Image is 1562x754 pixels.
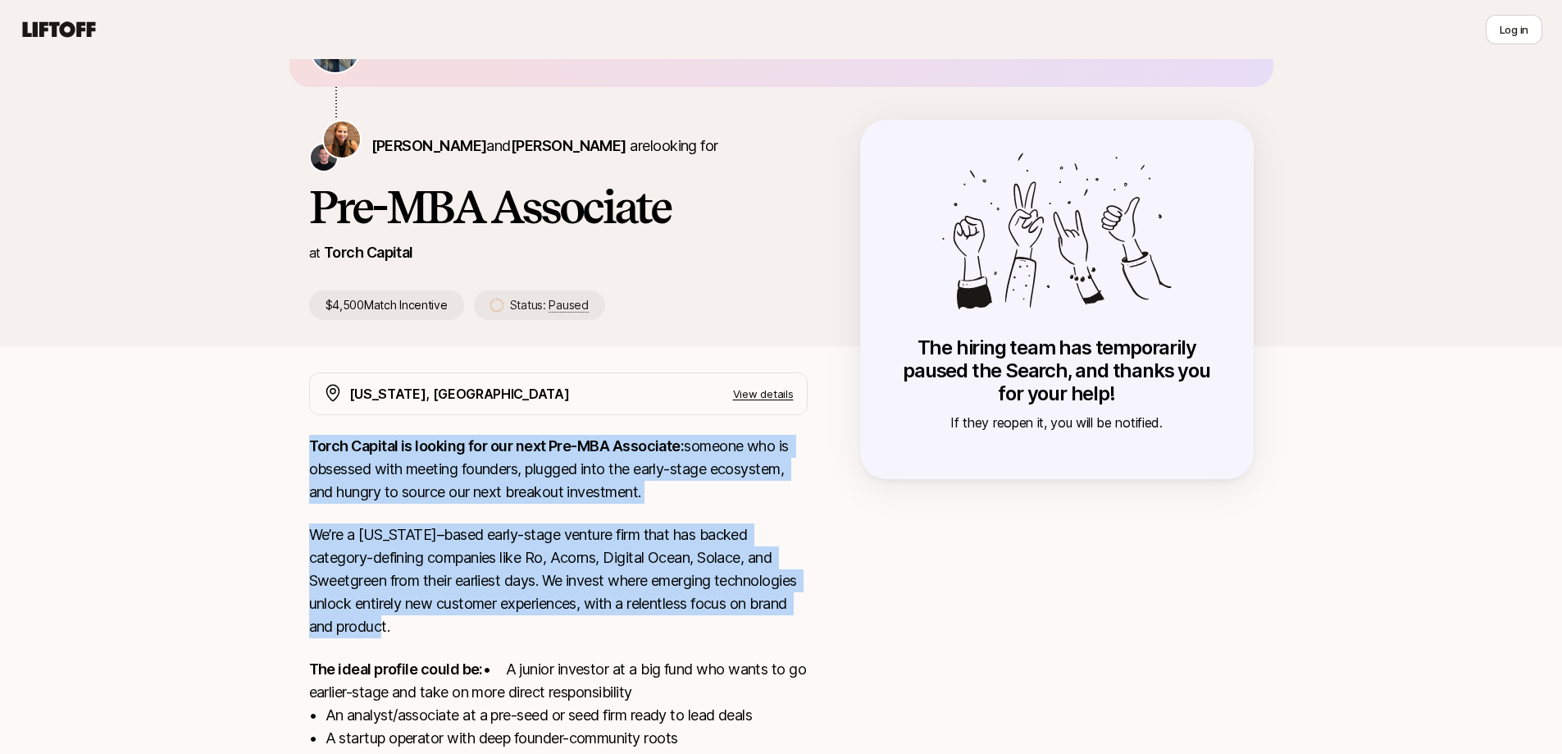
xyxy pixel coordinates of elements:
h1: Pre-MBA Associate [309,182,808,231]
img: Katie Reiner [324,121,360,158]
span: [PERSON_NAME] [511,137,626,154]
span: [PERSON_NAME] [371,137,487,154]
p: Status: [510,295,589,315]
strong: Torch Capital is looking for our next Pre-MBA Associate: [309,437,685,455]
a: Torch Capital [324,244,413,261]
span: Paused [549,298,588,313]
p: are looking for [371,135,718,158]
p: View details [733,386,794,402]
img: Christopher Harper [311,144,337,171]
button: Log in [1486,15,1542,44]
p: $4,500 Match Incentive [309,290,464,320]
strong: The ideal profile could be: [309,660,483,678]
p: at [309,242,321,263]
p: We’re a [US_STATE]–based early-stage venture firm that has backed category-defining companies lik... [309,523,808,638]
p: [US_STATE], [GEOGRAPHIC_DATA] [349,383,570,404]
p: someone who is obsessed with meeting founders, plugged into the early-stage ecosystem, and hungry... [309,435,808,504]
p: If they reopen it, you will be notified. [893,412,1221,433]
p: The hiring team has temporarily paused the Search, and thanks you for your help! [893,336,1221,405]
span: and [486,137,626,154]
